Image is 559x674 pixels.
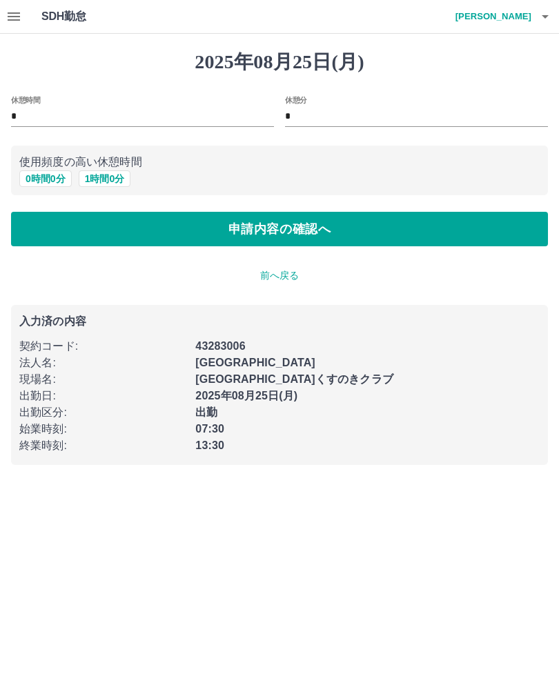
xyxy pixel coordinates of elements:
[19,371,187,388] p: 現場名 :
[19,404,187,421] p: 出勤区分 :
[195,357,315,368] b: [GEOGRAPHIC_DATA]
[79,170,131,187] button: 1時間0分
[195,423,224,435] b: 07:30
[19,388,187,404] p: 出勤日 :
[19,421,187,437] p: 始業時刻 :
[11,212,548,246] button: 申請内容の確認へ
[19,355,187,371] p: 法人名 :
[11,50,548,74] h1: 2025年08月25日(月)
[19,154,540,170] p: 使用頻度の高い休憩時間
[195,390,297,402] b: 2025年08月25日(月)
[19,170,72,187] button: 0時間0分
[195,340,245,352] b: 43283006
[11,95,40,105] label: 休憩時間
[195,439,224,451] b: 13:30
[195,373,393,385] b: [GEOGRAPHIC_DATA]くすのきクラブ
[19,316,540,327] p: 入力済の内容
[195,406,217,418] b: 出勤
[19,437,187,454] p: 終業時刻 :
[285,95,307,105] label: 休憩分
[19,338,187,355] p: 契約コード :
[11,268,548,283] p: 前へ戻る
